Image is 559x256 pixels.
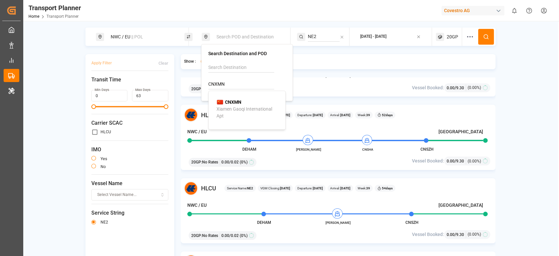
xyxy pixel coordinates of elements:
span: Week: [358,186,370,191]
h4: Search Destination and POD [208,51,286,56]
span: Service String [91,209,169,217]
span: [PERSON_NAME] [290,147,326,152]
span: 20GP : [191,86,202,92]
span: Week: [358,113,370,117]
span: No Rates [202,159,218,165]
span: 0.00 [447,159,455,163]
b: [DATE] [312,186,323,190]
b: 52 days [382,113,393,117]
span: No Rates [202,233,218,239]
label: HLCU [101,130,111,134]
input: Search Service String [308,32,340,42]
span: 20GP : [191,233,202,239]
span: HLCU [201,111,216,119]
b: [DATE] [312,113,323,117]
span: (0.00%) [468,231,481,237]
span: (0.00%) [468,85,481,91]
span: 20GP : [191,159,202,165]
a: Home [28,14,39,19]
div: NWC / EU [107,31,177,43]
label: no [101,165,106,169]
span: CNSZH [420,147,433,152]
div: [DATE] - [DATE] [360,34,386,40]
h4: NWC / EU [187,202,207,209]
span: Search POD and Destination [216,34,274,39]
span: VGM Closing: [260,186,290,191]
div: / [447,231,466,238]
b: [DATE] [340,113,350,117]
input: Search POD [208,79,274,89]
label: NE2 [101,220,108,224]
div: / [447,158,466,164]
span: IMO [91,146,169,154]
span: (0%) [240,159,248,165]
div: Covestro AG [441,6,504,15]
b: 39 [366,113,370,117]
span: CNSZH [405,220,419,225]
div: / [447,84,466,91]
span: Arrival: [330,113,350,117]
span: Vessel Booked: [412,158,444,164]
button: Help Center [522,3,536,18]
span: Vessel Booked: [412,84,444,91]
span: 0.00 [447,86,455,90]
label: yes [101,157,107,161]
span: Vessel Name [91,180,169,187]
span: Maximum [164,104,168,109]
span: Departure: [297,186,323,191]
b: CNXMN [225,99,241,105]
b: NE2 [247,186,253,190]
span: 9.30 [456,86,464,90]
span: 20GP [447,33,458,40]
span: Vessel Booked: [412,231,444,238]
h4: [GEOGRAPHIC_DATA] [438,128,483,135]
span: 9.30 [456,159,464,163]
label: Min Days [95,88,109,92]
h4: NWC / EU [187,128,207,135]
span: Departure: [297,113,323,117]
img: Carrier [184,108,198,122]
span: 0.00 [447,232,455,237]
label: Max Days [135,88,150,92]
span: DEHAM [242,147,256,152]
span: HLCU [201,184,216,193]
span: Carrier SCAC [91,119,169,127]
b: 54 days [382,186,393,190]
span: Select Vessel Name... [97,192,137,198]
span: CNSHA [350,147,386,152]
b: [DATE] [340,186,350,190]
img: Carrier [184,181,198,195]
span: (0.00%) [468,158,481,164]
span: 9.30 [456,232,464,237]
div: Clear [158,60,168,66]
span: [PERSON_NAME] [320,220,356,225]
button: show 0 new notifications [507,3,522,18]
button: Clear [158,57,168,69]
span: Show : [184,59,196,65]
h4: [GEOGRAPHIC_DATA] [438,202,483,209]
input: Search Destination [208,63,274,73]
button: [DATE] - [DATE] [353,31,428,43]
button: Covestro AG [441,4,507,17]
span: (0%) [240,233,248,239]
b: [DATE] [280,186,290,190]
span: 0.00 / 0.02 [221,159,239,165]
span: Minimum [91,104,96,109]
span: DEHAM [257,220,271,225]
span: Service Name: [227,186,253,191]
div: Transport Planner [28,3,81,13]
span: Transit Time [91,76,169,84]
img: country [216,99,223,105]
b: 39 [366,186,370,190]
div: Xiamen Gaoqi International Apt [216,106,280,119]
span: || POL [131,34,143,39]
span: 0.00 / 0.02 [221,233,239,239]
span: Arrival: [330,186,350,191]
